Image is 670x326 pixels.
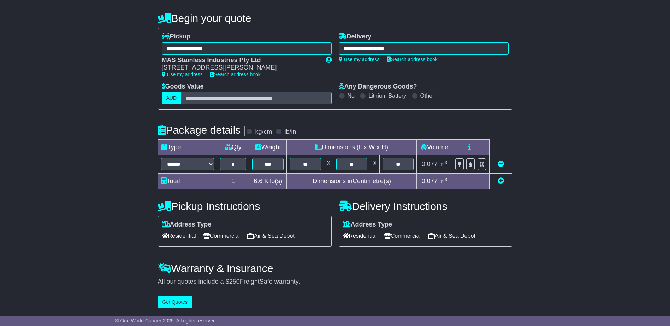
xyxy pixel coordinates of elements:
label: Goods Value [162,83,204,91]
span: Residential [343,230,377,241]
td: 1 [217,174,249,189]
label: Pickup [162,33,191,41]
span: © One World Courier 2025. All rights reserved. [115,318,217,324]
a: Use my address [339,56,380,62]
span: Residential [162,230,196,241]
label: Lithium Battery [368,92,406,99]
td: Type [158,140,217,155]
td: x [324,155,333,174]
span: 6.6 [254,177,262,185]
td: Dimensions in Centimetre(s) [287,174,417,189]
label: Address Type [343,221,392,229]
label: kg/cm [255,128,272,136]
h4: Delivery Instructions [339,200,512,212]
span: Air & Sea Depot [247,230,295,241]
td: Total [158,174,217,189]
a: Search address book [210,72,261,77]
a: Search address book [387,56,438,62]
sup: 3 [445,177,447,182]
button: Get Quotes [158,296,192,308]
td: Dimensions (L x W x H) [287,140,417,155]
td: Weight [249,140,287,155]
h4: Warranty & Insurance [158,262,512,274]
td: x [370,155,380,174]
sup: 3 [445,160,447,165]
label: lb/in [284,128,296,136]
div: MAS Stainless Industries Pty Ltd [162,56,319,64]
h4: Package details | [158,124,247,136]
label: No [348,92,355,99]
h4: Pickup Instructions [158,200,332,212]
span: m [439,161,447,168]
h4: Begin your quote [158,12,512,24]
div: [STREET_ADDRESS][PERSON_NAME] [162,64,319,72]
span: 0.077 [422,161,438,168]
label: Delivery [339,33,372,41]
span: m [439,177,447,185]
td: Kilo(s) [249,174,287,189]
a: Remove this item [498,161,504,168]
td: Qty [217,140,249,155]
a: Use my address [162,72,203,77]
span: Commercial [203,230,240,241]
label: Any Dangerous Goods? [339,83,417,91]
label: AUD [162,92,182,104]
span: 250 [229,278,240,285]
span: Commercial [384,230,421,241]
span: 0.077 [422,177,438,185]
td: Volume [417,140,452,155]
label: Address Type [162,221,212,229]
a: Add new item [498,177,504,185]
div: All our quotes include a $ FreightSafe warranty. [158,278,512,286]
span: Air & Sea Depot [428,230,475,241]
label: Other [420,92,434,99]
